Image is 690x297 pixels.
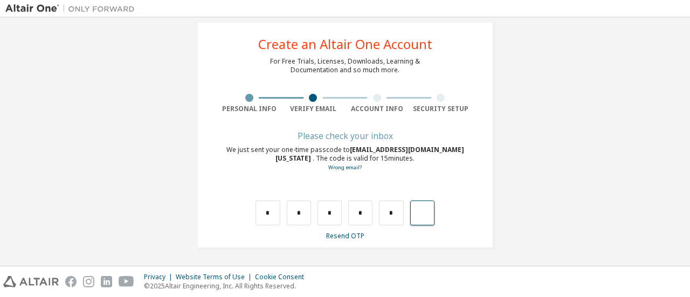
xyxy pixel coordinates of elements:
img: facebook.svg [65,276,77,287]
div: Security Setup [409,105,473,113]
img: Altair One [5,3,140,14]
div: Cookie Consent [255,273,310,281]
img: instagram.svg [83,276,94,287]
span: [EMAIL_ADDRESS][DOMAIN_NAME][US_STATE] [275,145,464,163]
div: Website Terms of Use [176,273,255,281]
div: For Free Trials, Licenses, Downloads, Learning & Documentation and so much more. [270,57,420,74]
img: youtube.svg [119,276,134,287]
a: Resend OTP [326,231,364,240]
img: linkedin.svg [101,276,112,287]
div: We just sent your one-time passcode to . The code is valid for 15 minutes. [217,146,473,172]
div: Personal Info [217,105,281,113]
img: altair_logo.svg [3,276,59,287]
a: Go back to the registration form [328,164,362,171]
div: Privacy [144,273,176,281]
div: Account Info [345,105,409,113]
div: Create an Altair One Account [258,38,432,51]
div: Please check your inbox [217,133,473,139]
p: © 2025 Altair Engineering, Inc. All Rights Reserved. [144,281,310,291]
div: Verify Email [281,105,346,113]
